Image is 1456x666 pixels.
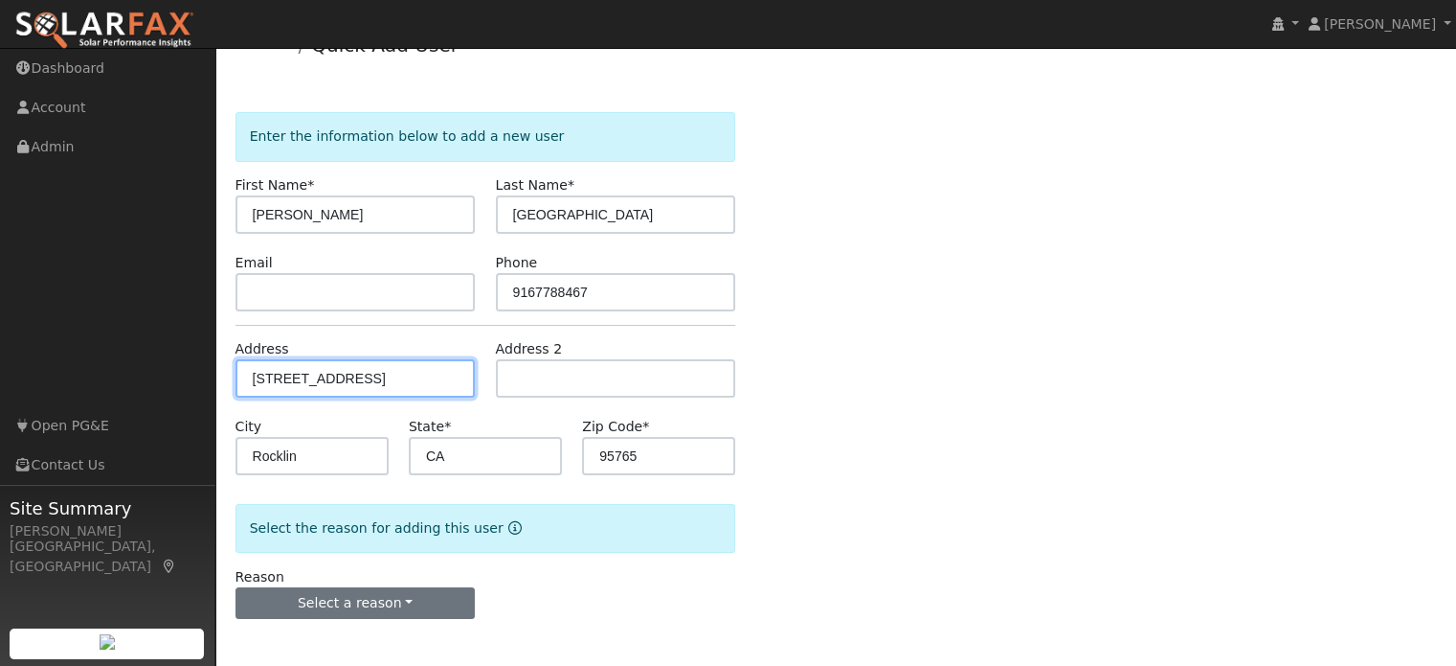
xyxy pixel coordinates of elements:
[235,587,476,620] button: Select a reason
[235,504,736,553] div: Select the reason for adding this user
[235,175,315,195] label: First Name
[311,34,459,57] a: Quick Add User
[1324,16,1436,32] span: [PERSON_NAME]
[409,417,451,437] label: State
[235,567,284,587] label: Reason
[568,177,574,193] span: Required
[307,177,314,193] span: Required
[235,417,262,437] label: City
[582,417,649,437] label: Zip Code
[10,521,205,541] div: [PERSON_NAME]
[100,634,115,650] img: retrieve
[642,419,649,434] span: Required
[444,419,451,434] span: Required
[235,112,736,161] div: Enter the information below to add a new user
[496,253,538,273] label: Phone
[10,537,205,577] div: [GEOGRAPHIC_DATA], [GEOGRAPHIC_DATA]
[249,36,292,52] a: Admin
[161,559,178,574] a: Map
[504,520,522,536] a: Reason for new user
[496,339,563,359] label: Address 2
[14,11,194,51] img: SolarFax
[496,175,574,195] label: Last Name
[10,495,205,521] span: Site Summary
[235,339,289,359] label: Address
[235,253,273,273] label: Email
